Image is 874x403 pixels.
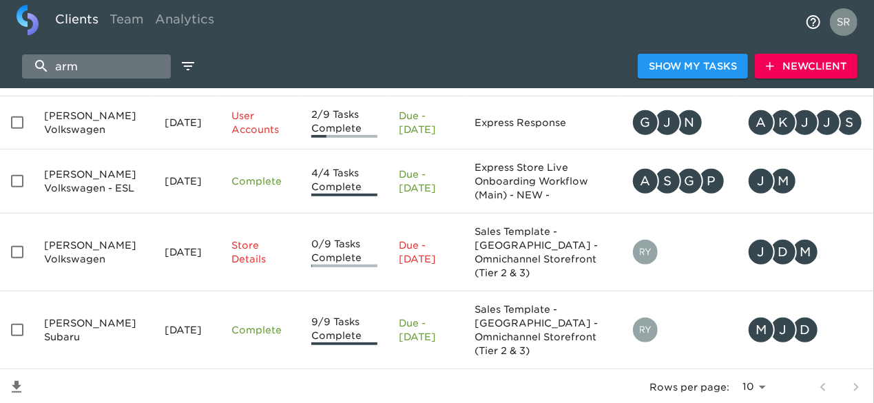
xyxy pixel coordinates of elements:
select: rows per page [735,377,771,397]
a: Team [104,5,149,39]
button: notifications [797,6,830,39]
div: D [769,238,797,266]
div: jroberts@armstrongvw.com, derek.andrade@cdk.com, mfreemanvw@gmail.com [747,238,863,266]
div: S [654,167,681,195]
div: A [747,109,775,136]
td: Sales Template - [GEOGRAPHIC_DATA] - Omnichannel Storefront (Tier 2 & 3) [464,291,621,369]
div: ari.frost@roadster.com, scott.gross@roadster.com, geoffrey.ruppert@roadster.com, patti.zahnle@roa... [632,167,725,195]
img: Profile [830,8,857,36]
div: M [791,238,819,266]
div: ryan.dale@roadster.com [632,316,725,344]
div: P [698,167,725,195]
td: 2/9 Tasks Complete [300,96,388,149]
p: Due - [DATE] [399,167,452,195]
p: User Accounts [231,109,289,136]
div: G [676,167,703,195]
td: [DATE] [154,214,220,291]
button: edit [176,54,200,78]
p: Rows per page: [649,380,729,394]
div: J [813,109,841,136]
input: search [22,54,171,79]
img: ryan.dale@roadster.com [633,240,658,265]
p: Due - [DATE] [399,238,452,266]
div: K [769,109,797,136]
div: J [747,167,775,195]
td: 9/9 Tasks Complete [300,291,388,369]
div: M [769,167,797,195]
div: austin.branch@cdk.com, kpryor@shiftdigital.com, jstafford@armstrongvw.com, janderson@armstrongvw.... [747,109,863,136]
p: Store Details [231,238,289,266]
a: Clients [50,5,104,39]
p: Complete [231,323,289,337]
button: Show My Tasks [638,54,748,79]
div: M [747,316,775,344]
div: D [791,316,819,344]
div: mfreemanvw@gmail.com, jroberts@armstrongvw.com, derek.andrade@cdk.com [747,316,863,344]
td: [PERSON_NAME] Volkswagen - ESL [33,149,154,214]
img: logo [17,5,39,35]
span: New Client [766,58,846,75]
td: [PERSON_NAME] Subaru [33,291,154,369]
td: [DATE] [154,149,220,214]
td: Express Response [464,96,621,149]
td: Express Store Live Onboarding Workflow (Main) - NEW - [464,149,621,214]
div: J [791,109,819,136]
td: Sales Template - [GEOGRAPHIC_DATA] - Omnichannel Storefront (Tier 2 & 3) [464,214,621,291]
td: 0/9 Tasks Complete [300,214,388,291]
div: N [676,109,703,136]
span: Show My Tasks [649,58,737,75]
div: geoffrey.ruppert@roadster.com, jim.nauman@roadster.com, nikko.foster@roadster.com [632,109,725,136]
div: S [835,109,863,136]
td: [PERSON_NAME] Volkswagen [33,214,154,291]
div: ryan.dale@roadster.com [632,238,725,266]
div: jbueneman@armstrongvw.com, mfreemanvw@gmail.com [747,167,863,195]
div: J [747,238,775,266]
button: NewClient [755,54,857,79]
div: J [654,109,681,136]
div: G [632,109,659,136]
td: [PERSON_NAME] Volkswagen [33,96,154,149]
p: Due - [DATE] [399,109,452,136]
div: J [769,316,797,344]
td: [DATE] [154,291,220,369]
p: Due - [DATE] [399,316,452,344]
div: A [632,167,659,195]
p: Complete [231,174,289,188]
td: [DATE] [154,96,220,149]
td: 4/4 Tasks Complete [300,149,388,214]
img: ryan.dale@roadster.com [633,318,658,342]
a: Analytics [149,5,220,39]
